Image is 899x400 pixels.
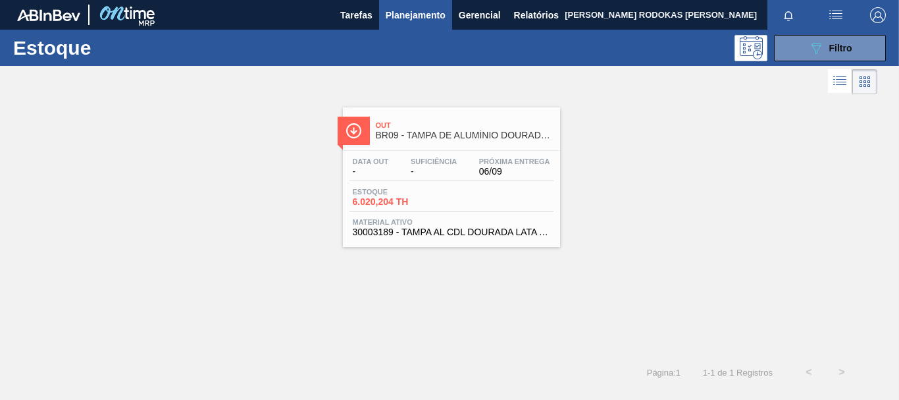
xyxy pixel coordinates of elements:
[459,7,501,23] span: Gerencial
[792,356,825,389] button: <
[479,167,550,177] span: 06/09
[346,123,362,139] img: Ícone
[376,121,553,129] span: Out
[479,157,550,165] span: Próxima Entrega
[340,7,372,23] span: Tarefas
[13,40,197,55] h1: Estoque
[700,368,773,378] span: 1 - 1 de 1 Registros
[870,7,886,23] img: Logout
[829,43,852,53] span: Filtro
[411,157,457,165] span: Suficiência
[828,7,844,23] img: userActions
[353,188,445,196] span: Estoque
[376,130,553,140] span: BR09 - TAMPA DE ALUMÍNIO DOURADA BALL CDL
[825,356,858,389] button: >
[17,9,80,21] img: TNhmsLtSVTkK8tSr43FrP2fwEKptu5GPRR3wAAAABJRU5ErkJggg==
[514,7,559,23] span: Relatórios
[828,69,852,94] div: Visão em Lista
[386,7,446,23] span: Planejamento
[411,167,457,177] span: -
[353,197,445,207] span: 6.020,204 TH
[767,6,809,24] button: Notificações
[647,368,681,378] span: Página : 1
[852,69,877,94] div: Visão em Cards
[353,218,550,226] span: Material ativo
[353,167,389,177] span: -
[353,157,389,165] span: Data out
[774,35,886,61] button: Filtro
[333,98,567,247] a: ÍconeOutBR09 - TAMPA DE ALUMÍNIO DOURADA BALL CDLData out-Suficiência-Próxima Entrega06/09Estoque...
[734,35,767,61] div: Pogramando: nenhum usuário selecionado
[353,227,550,237] span: 30003189 - TAMPA AL CDL DOURADA LATA AUTOMATICA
